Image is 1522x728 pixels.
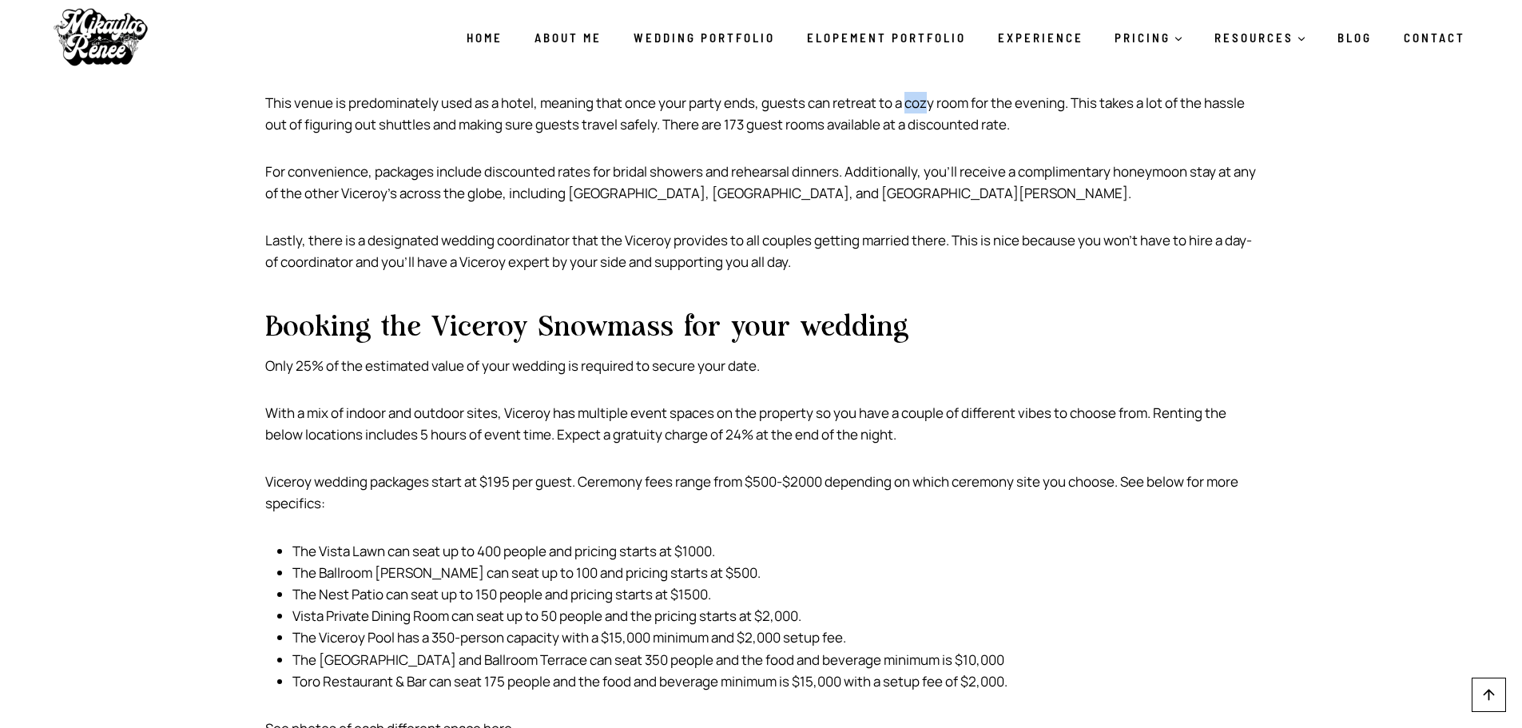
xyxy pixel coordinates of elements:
a: Scroll to top [1472,678,1506,712]
li: Vista Private Dining Room can seat up to 50 people and the pricing starts at $2,000. [292,605,1258,627]
p: This venue is predominately used as a hotel, meaning that once your party ends, guests can retrea... [265,92,1258,135]
button: Child menu of RESOURCES [1198,21,1321,54]
li: The Nest Patio can seat up to 150 people and pricing starts at $1500. [292,583,1258,605]
a: Elopement Portfolio [791,21,982,54]
li: The Vista Lawn can seat up to 400 people and pricing starts at $1000. [292,540,1258,562]
p: For convenience, packages include discounted rates for bridal showers and rehearsal dinners. Addi... [265,161,1258,204]
p: Lastly, there is a designated wedding coordinator that the Viceroy provides to all couples gettin... [265,229,1258,273]
nav: Primary Navigation [451,21,1481,54]
li: The Viceroy Pool has a 350-person capacity with a $15,000 minimum and $2,000 setup fee. [292,627,1258,648]
p: Viceroy wedding packages start at $195 per guest. Ceremony fees range from $500-$2000 depending o... [265,471,1258,514]
li: The Ballroom [PERSON_NAME] can seat up to 100 and pricing starts at $500. [292,562,1258,583]
h2: Booking the Viceroy Snowmass for your wedding [265,314,1258,341]
p: Only 25% of the estimated value of your wedding is required to secure your date. [265,355,1258,376]
a: Home [451,21,519,54]
a: Blog [1321,21,1388,54]
a: Wedding Portfolio [618,21,791,54]
a: Experience [982,21,1099,54]
button: Child menu of PRICING [1099,21,1199,54]
p: With a mix of indoor and outdoor sites, Viceroy has multiple event spaces on the property so you ... [265,402,1258,445]
li: Toro Restaurant & Bar can seat 175 people and the food and beverage minimum is $15,000 with a set... [292,670,1258,692]
a: Contact [1388,21,1481,54]
li: The [GEOGRAPHIC_DATA] and Ballroom Terrace can seat 350 people and the food and beverage minimum ... [292,649,1258,670]
a: About Me [519,21,618,54]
